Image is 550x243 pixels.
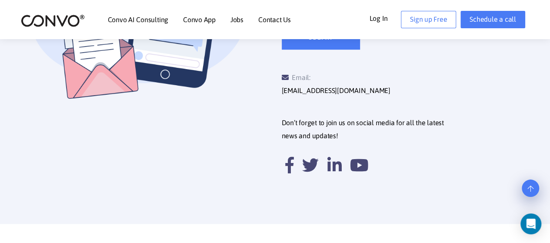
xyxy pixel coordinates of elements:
[282,117,530,143] p: Don’t forget to join us on social media for all the latest news and updates!
[230,16,243,23] a: Jobs
[21,14,85,27] img: logo_2.png
[282,84,390,97] a: [EMAIL_ADDRESS][DOMAIN_NAME]
[520,213,541,234] div: Open Intercom Messenger
[183,16,216,23] a: Convo App
[282,73,310,81] span: Email:
[401,11,456,28] a: Sign up Free
[108,16,168,23] a: Convo AI Consulting
[369,11,401,25] a: Log In
[258,16,291,23] a: Contact Us
[460,11,525,28] a: Schedule a call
